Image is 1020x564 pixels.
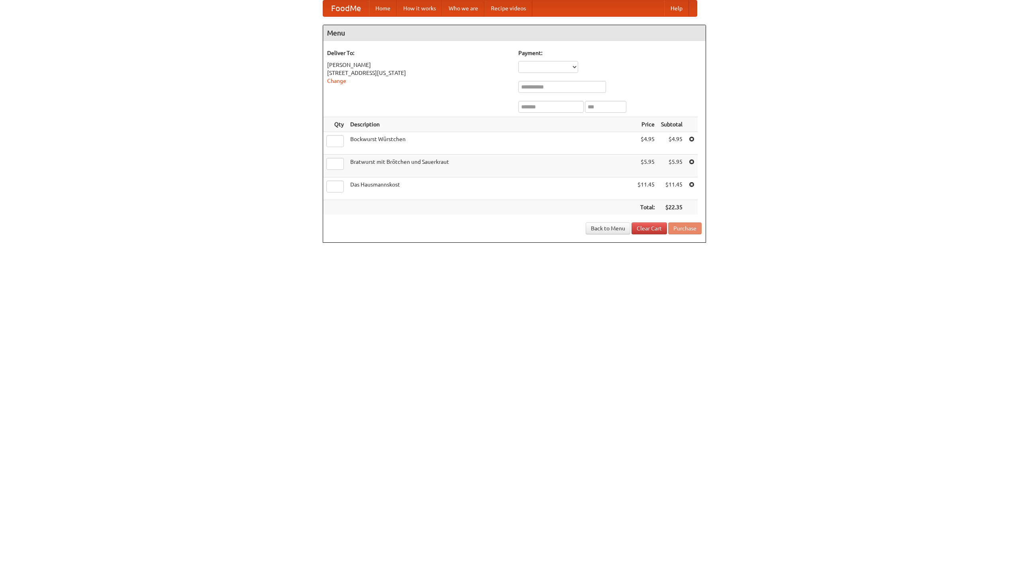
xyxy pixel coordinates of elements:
[323,117,347,132] th: Qty
[634,117,658,132] th: Price
[397,0,442,16] a: How it works
[323,25,706,41] h4: Menu
[664,0,689,16] a: Help
[634,177,658,200] td: $11.45
[484,0,532,16] a: Recipe videos
[634,200,658,215] th: Total:
[369,0,397,16] a: Home
[347,117,634,132] th: Description
[658,200,686,215] th: $22.35
[327,61,510,69] div: [PERSON_NAME]
[323,0,369,16] a: FoodMe
[658,117,686,132] th: Subtotal
[327,78,346,84] a: Change
[658,177,686,200] td: $11.45
[327,49,510,57] h5: Deliver To:
[347,132,634,155] td: Bockwurst Würstchen
[668,222,702,234] button: Purchase
[518,49,702,57] h5: Payment:
[634,155,658,177] td: $5.95
[632,222,667,234] a: Clear Cart
[658,132,686,155] td: $4.95
[347,177,634,200] td: Das Hausmannskost
[327,69,510,77] div: [STREET_ADDRESS][US_STATE]
[586,222,630,234] a: Back to Menu
[442,0,484,16] a: Who we are
[634,132,658,155] td: $4.95
[658,155,686,177] td: $5.95
[347,155,634,177] td: Bratwurst mit Brötchen und Sauerkraut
